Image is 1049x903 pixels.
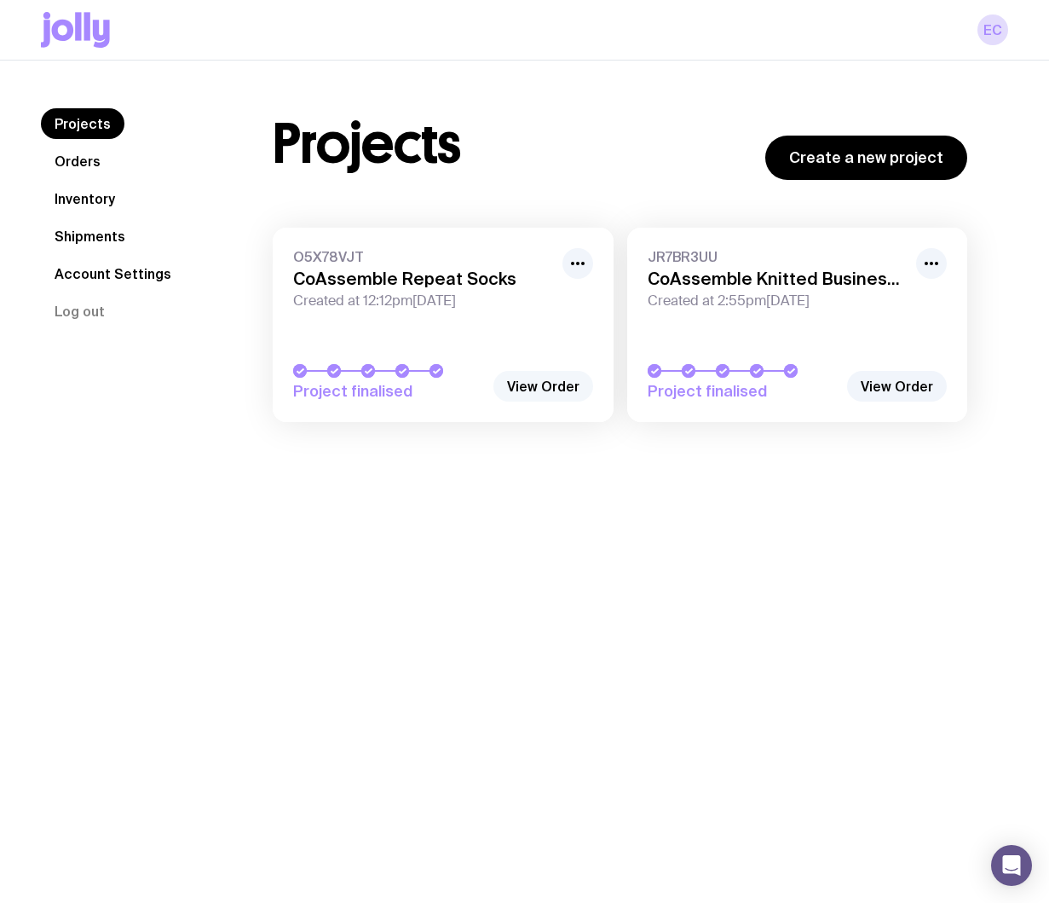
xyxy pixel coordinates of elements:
span: Created at 12:12pm[DATE] [293,292,552,310]
a: View Order [493,371,593,402]
a: View Order [847,371,947,402]
a: JR7BR3UUCoAssemble Knitted Business SocksCreated at 2:55pm[DATE]Project finalised [627,228,968,422]
a: O5X78VJTCoAssemble Repeat SocksCreated at 12:12pm[DATE]Project finalised [273,228,614,422]
a: Orders [41,146,114,177]
h1: Projects [273,117,461,171]
a: Projects [41,108,124,139]
h3: CoAssemble Repeat Socks [293,269,552,289]
span: Project finalised [648,381,839,402]
a: Create a new project [765,136,967,180]
div: Open Intercom Messenger [991,845,1032,886]
button: Log out [41,296,118,327]
a: EC [977,14,1008,45]
h3: CoAssemble Knitted Business Socks [648,269,907,289]
a: Account Settings [41,258,185,289]
a: Shipments [41,221,139,252]
span: Project finalised [293,381,484,402]
span: O5X78VJT [293,248,552,265]
a: Inventory [41,183,129,214]
span: JR7BR3UU [648,248,907,265]
span: Created at 2:55pm[DATE] [648,292,907,310]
